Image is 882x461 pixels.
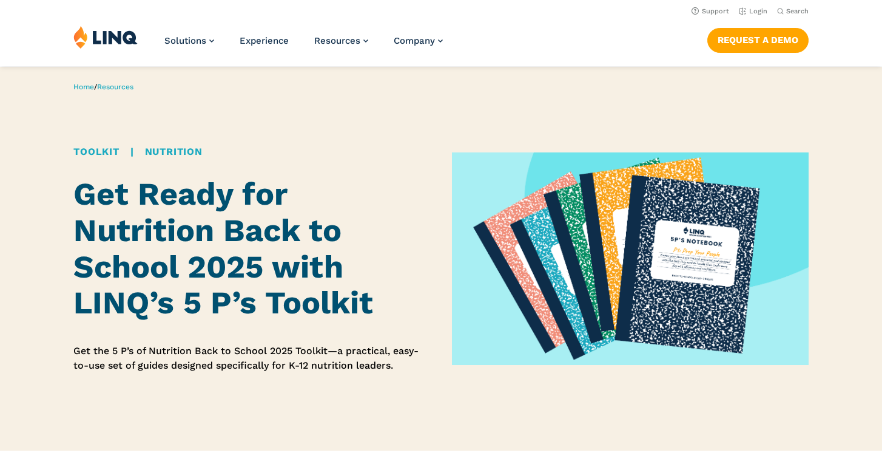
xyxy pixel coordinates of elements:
[707,26,809,52] nav: Button Navigation
[394,35,443,46] a: Company
[73,344,430,374] p: Get the 5 P’s of Nutrition Back to School 2025 Toolkit—a practical, easy-to-use set of guides des...
[73,145,430,159] div: |
[164,26,443,66] nav: Primary Navigation
[164,35,214,46] a: Solutions
[314,35,368,46] a: Resources
[164,35,206,46] span: Solutions
[786,7,809,15] span: Search
[314,35,360,46] span: Resources
[97,83,133,91] a: Resources
[394,35,435,46] span: Company
[240,35,289,46] a: Experience
[777,7,809,16] button: Open Search Bar
[707,28,809,52] a: Request a Demo
[73,176,430,321] h1: Get Ready for Nutrition Back to School 2025 with LINQ’s 5 P’s Toolkit
[73,146,120,157] a: Toolkit
[692,7,729,15] a: Support
[73,83,94,91] a: Home
[73,26,138,49] img: LINQ | K‑12 Software
[145,146,203,157] a: Nutrition
[73,83,133,91] span: /
[739,7,767,15] a: Login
